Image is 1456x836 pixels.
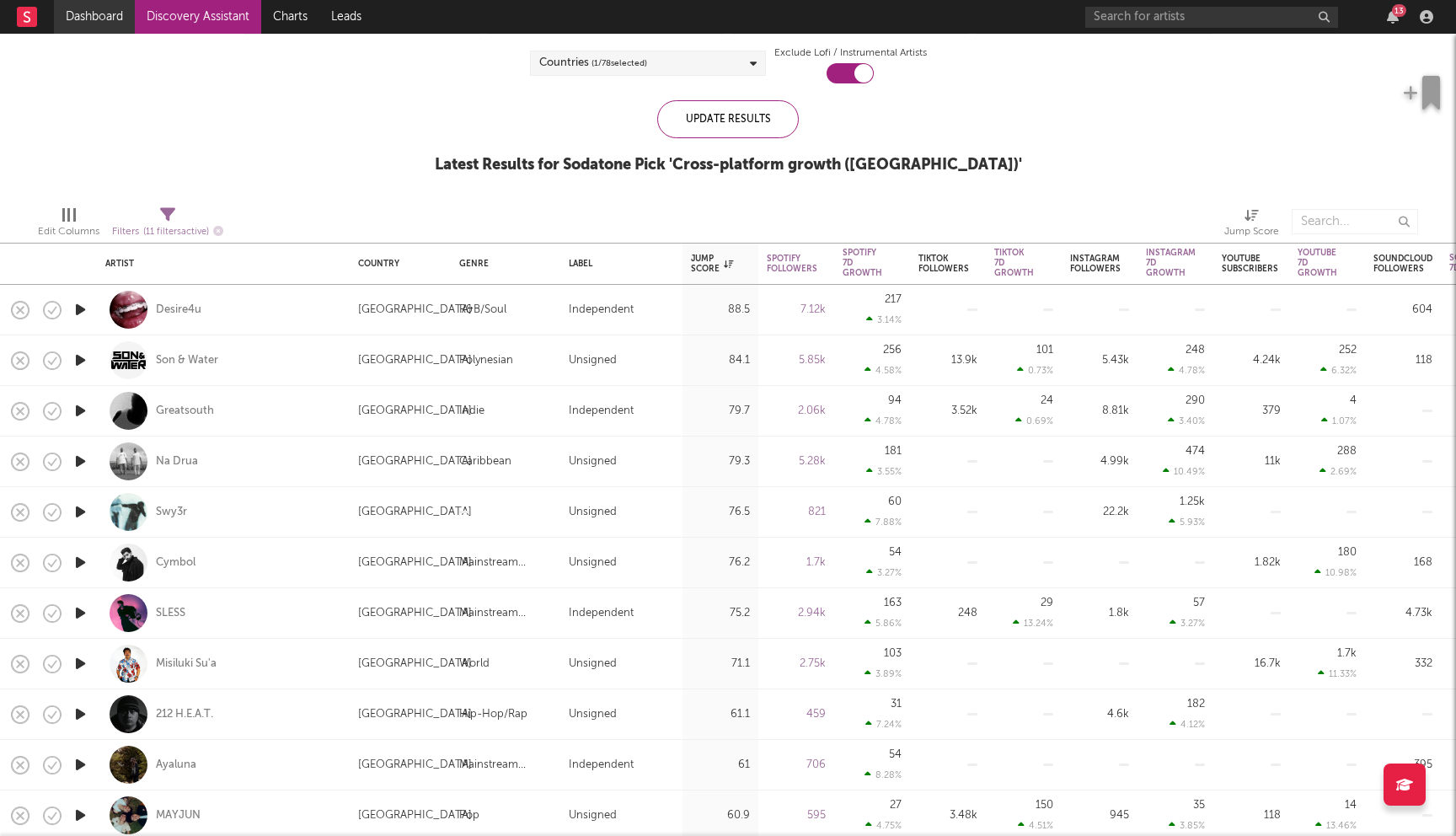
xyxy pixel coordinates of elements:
div: Hip-Hop/Rap [459,705,527,725]
div: 4 [1350,395,1357,406]
div: Independent [569,401,634,421]
div: 54 [889,749,902,760]
a: MAYJUN [156,808,201,823]
div: 4.75 % [865,820,902,831]
div: 6.32 % [1320,365,1357,376]
div: [GEOGRAPHIC_DATA] [358,300,472,320]
div: 4.24k [1222,351,1281,371]
a: Desire4u [156,303,201,318]
div: Unsigned [569,452,617,472]
div: Indie [459,401,484,421]
div: 379 [1222,401,1281,421]
div: SLESS [156,606,185,621]
div: Instagram 7D Growth [1146,248,1196,278]
div: 3.14 % [866,314,902,325]
div: 11.33 % [1318,668,1357,679]
div: 163 [884,598,902,608]
div: 13.9k [918,351,977,371]
div: 150 [1036,800,1053,811]
div: 395 [1373,755,1432,775]
div: Tiktok 7D Growth [994,248,1034,278]
div: 1.8k [1070,603,1129,624]
div: 27 [890,800,902,811]
div: 118 [1222,806,1281,826]
div: R&B/Soul [459,300,506,320]
div: Artist [105,259,333,269]
div: 94 [888,395,902,406]
div: 35 [1193,800,1205,811]
div: Soundcloud Followers [1373,254,1432,274]
span: ( 1 / 78 selected) [591,53,647,73]
div: 29 [1041,598,1053,608]
div: 945 [1070,806,1129,826]
div: 3.85 % [1169,820,1205,831]
div: 4.12 % [1170,719,1205,730]
div: 54 [889,547,902,558]
div: 24 [1041,395,1053,406]
span: ( 11 filters active) [143,228,209,237]
a: Na Drua [156,454,198,469]
div: 13.24 % [1013,618,1053,629]
a: Swy3r [156,505,187,520]
div: Edit Columns [38,201,99,249]
a: Son & Water [156,353,218,368]
div: 79.7 [691,401,750,421]
div: Unsigned [569,553,617,573]
div: 57 [1193,598,1205,608]
div: Cymbol [156,555,195,571]
div: Edit Columns [38,222,99,242]
div: Independent [569,603,634,624]
div: 604 [1373,300,1432,320]
div: Unsigned [569,502,617,522]
div: 2.06k [767,401,826,421]
div: 256 [883,345,902,356]
div: 180 [1338,547,1357,558]
a: Misiluki Su'a [156,656,217,672]
div: Unsigned [569,806,617,826]
div: Unsigned [569,654,617,674]
div: 290 [1186,395,1205,406]
div: 5.43k [1070,351,1129,371]
div: [GEOGRAPHIC_DATA] [358,705,472,725]
div: 459 [767,705,826,725]
div: Spotify 7D Growth [843,248,882,278]
div: [GEOGRAPHIC_DATA] [358,654,472,674]
div: 75.2 [691,603,750,624]
button: 13 [1387,10,1399,24]
div: Polynesian [459,351,513,371]
div: 3.89 % [864,668,902,679]
div: 1.7k [1337,648,1357,659]
div: 7.88 % [864,517,902,528]
div: 11k [1222,452,1281,472]
div: 103 [884,648,902,659]
div: Unsigned [569,705,617,725]
div: 5.28k [767,452,826,472]
div: 7.12k [767,300,826,320]
div: Genre [459,259,543,269]
div: 3.27 % [1170,618,1205,629]
div: 248 [1186,345,1205,356]
div: 4.73k [1373,603,1432,624]
div: 288 [1337,446,1357,457]
div: Jump Score [691,254,733,274]
div: Jump Score [1224,222,1279,242]
div: Update Results [657,100,799,138]
div: 821 [767,502,826,522]
a: 212 H.E.A.T. [156,707,213,722]
div: [GEOGRAPHIC_DATA] [358,553,472,573]
a: Ayaluna [156,758,196,773]
div: 0.69 % [1015,415,1053,426]
div: World [459,654,490,674]
div: [GEOGRAPHIC_DATA] [358,806,472,826]
div: 1.82k [1222,553,1281,573]
div: 79.3 [691,452,750,472]
div: Countries [539,53,647,73]
div: [GEOGRAPHIC_DATA] [358,452,472,472]
div: Independent [569,755,634,775]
